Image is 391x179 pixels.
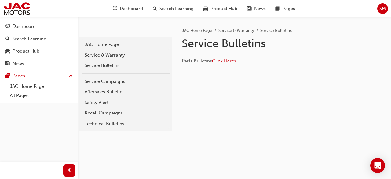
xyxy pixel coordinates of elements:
[182,58,212,64] span: Parts Bulletins
[85,41,166,48] div: JAC Home Page
[159,5,194,12] span: Search Learning
[379,5,386,12] span: SM
[203,5,208,13] span: car-icon
[5,73,10,79] span: pages-icon
[283,5,295,12] span: Pages
[85,110,166,117] div: Recall Campaigns
[148,2,199,15] a: search-iconSearch Learning
[13,60,24,67] div: News
[82,60,170,71] a: Service Bulletins
[120,5,143,12] span: Dashboard
[82,76,170,87] a: Service Campaigns
[108,2,148,15] a: guage-iconDashboard
[182,28,212,33] a: JAC Home Page
[254,5,266,12] span: News
[85,78,166,85] div: Service Campaigns
[182,37,345,50] h1: Service Bulletins
[210,5,237,12] span: Product Hub
[85,52,166,59] div: Service & Warranty
[5,36,10,42] span: search-icon
[7,91,75,100] a: All Pages
[82,87,170,97] a: Aftersales Bulletin
[85,99,166,106] div: Safety Alert
[82,50,170,61] a: Service & Warranty
[2,21,75,32] a: Dashboard
[12,35,46,43] div: Search Learning
[3,2,31,16] img: jac-portal
[5,61,10,67] span: news-icon
[82,97,170,108] a: Safety Alert
[85,62,166,69] div: Service Bulletins
[276,5,280,13] span: pages-icon
[2,58,75,69] a: News
[260,27,292,34] li: Service Bulletins
[82,108,170,118] a: Recall Campaigns
[67,167,72,174] span: prev-icon
[212,58,236,64] a: Click Here>
[13,23,36,30] div: Dashboard
[370,158,385,173] div: Open Intercom Messenger
[69,72,73,80] span: up-icon
[82,118,170,129] a: Technical Bulletins
[218,28,254,33] a: Service & Warranty
[2,70,75,82] button: Pages
[82,39,170,50] a: JAC Home Page
[2,46,75,57] a: Product Hub
[377,3,388,14] button: SM
[242,2,271,15] a: news-iconNews
[85,88,166,95] div: Aftersales Bulletin
[113,5,117,13] span: guage-icon
[85,120,166,127] div: Technical Bulletins
[2,33,75,45] a: Search Learning
[271,2,300,15] a: pages-iconPages
[5,24,10,29] span: guage-icon
[247,5,252,13] span: news-icon
[13,73,25,80] div: Pages
[153,5,157,13] span: search-icon
[2,20,75,70] button: DashboardSearch LearningProduct HubNews
[7,82,75,91] a: JAC Home Page
[13,48,39,55] div: Product Hub
[5,49,10,54] span: car-icon
[199,2,242,15] a: car-iconProduct Hub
